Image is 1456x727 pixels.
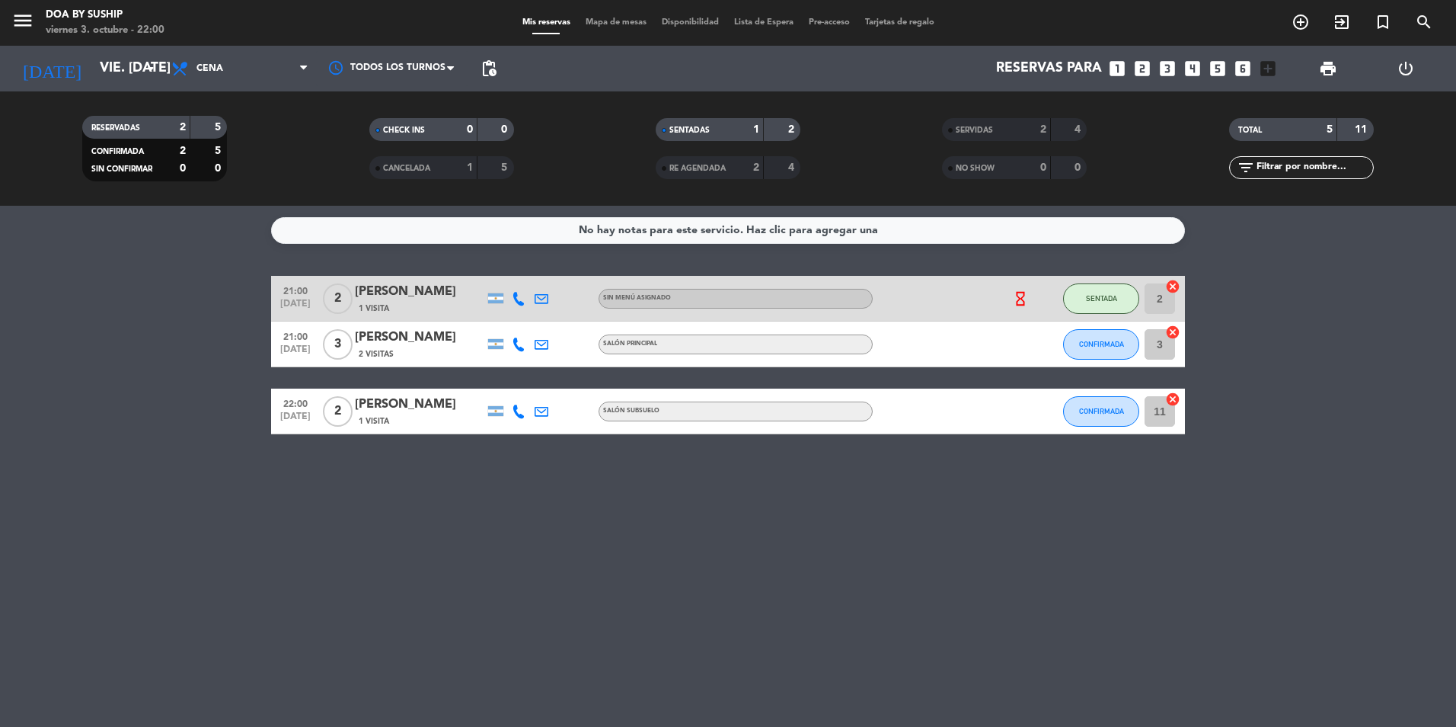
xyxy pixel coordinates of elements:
span: SIN CONFIRMAR [91,165,152,173]
strong: 4 [1074,124,1084,135]
i: search [1415,13,1433,31]
strong: 5 [215,146,224,156]
div: [PERSON_NAME] [355,328,484,347]
span: [DATE] [276,299,315,316]
strong: 4 [788,162,797,173]
span: RESERVADAS [91,124,140,132]
button: CONFIRMADA [1063,396,1139,427]
i: exit_to_app [1333,13,1351,31]
strong: 0 [1040,162,1046,173]
strong: 2 [180,146,186,156]
span: Mapa de mesas [578,18,654,27]
i: cancel [1165,392,1180,407]
strong: 2 [753,162,759,173]
strong: 2 [788,124,797,135]
div: LOG OUT [1367,46,1445,91]
span: CONFIRMADA [1079,340,1124,348]
i: looks_4 [1183,59,1202,78]
i: cancel [1165,279,1180,294]
span: 1 Visita [359,303,389,315]
span: Lista de Espera [726,18,801,27]
span: pending_actions [480,59,498,78]
span: 2 [323,396,353,427]
div: [PERSON_NAME] [355,282,484,302]
i: filter_list [1237,159,1255,177]
button: SENTADA [1063,283,1139,314]
span: 22:00 [276,394,315,412]
i: menu [11,9,34,32]
strong: 5 [501,162,510,173]
strong: 5 [1327,124,1333,135]
strong: 1 [467,162,473,173]
i: add_box [1258,59,1278,78]
i: [DATE] [11,52,92,85]
span: 21:00 [276,281,315,299]
strong: 1 [753,124,759,135]
span: Reservas para [996,61,1102,76]
strong: 0 [467,124,473,135]
i: turned_in_not [1374,13,1392,31]
button: menu [11,9,34,37]
strong: 5 [215,122,224,133]
span: 3 [323,329,353,360]
i: looks_3 [1157,59,1177,78]
input: Filtrar por nombre... [1255,159,1373,176]
span: [DATE] [276,344,315,362]
span: 2 Visitas [359,348,394,360]
i: looks_6 [1233,59,1253,78]
button: CONFIRMADA [1063,329,1139,360]
span: TOTAL [1238,127,1262,134]
span: Tarjetas de regalo [857,18,942,27]
span: 21:00 [276,327,315,344]
span: Mis reservas [515,18,578,27]
i: power_settings_new [1397,59,1415,78]
i: looks_one [1107,59,1127,78]
strong: 0 [215,163,224,174]
span: NO SHOW [956,165,995,172]
i: hourglass_empty [1012,290,1029,307]
i: add_circle_outline [1292,13,1310,31]
strong: 0 [1074,162,1084,173]
i: looks_two [1132,59,1152,78]
span: Salón Subsuelo [603,408,659,414]
span: [DATE] [276,412,315,429]
strong: 0 [501,124,510,135]
span: SERVIDAS [956,127,993,134]
span: Salón Principal [603,341,657,347]
strong: 2 [1040,124,1046,135]
span: Pre-acceso [801,18,857,27]
div: viernes 3. octubre - 22:00 [46,23,164,38]
span: Sin menú asignado [603,295,671,301]
span: SENTADA [1086,294,1117,303]
i: cancel [1165,325,1180,340]
strong: 11 [1355,124,1370,135]
span: print [1319,59,1337,78]
i: arrow_drop_down [142,59,160,78]
span: CONFIRMADA [91,148,144,155]
div: No hay notas para este servicio. Haz clic para agregar una [579,222,878,239]
span: CANCELADA [383,165,430,172]
span: CONFIRMADA [1079,407,1124,415]
span: 2 [323,283,353,314]
strong: 2 [180,122,186,133]
span: RE AGENDADA [669,165,726,172]
span: Cena [196,63,223,74]
span: Disponibilidad [654,18,726,27]
div: [PERSON_NAME] [355,395,484,415]
i: looks_5 [1208,59,1228,78]
span: SENTADAS [669,127,710,134]
span: CHECK INS [383,127,425,134]
span: 1 Visita [359,415,389,428]
strong: 0 [180,163,186,174]
div: DOA by SUSHIP [46,8,164,23]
